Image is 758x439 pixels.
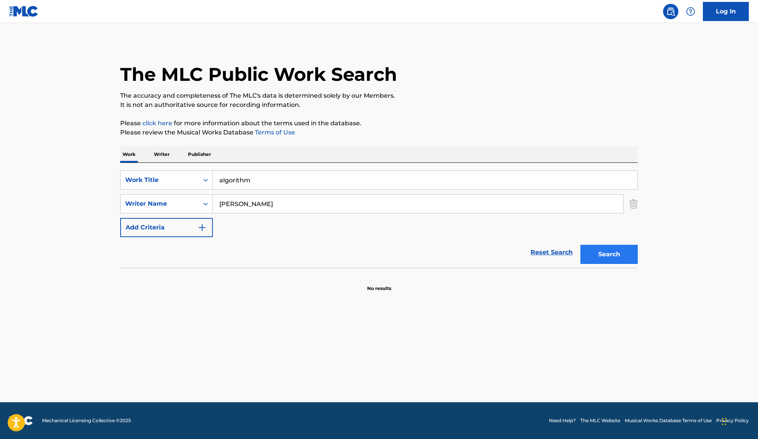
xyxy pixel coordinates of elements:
[120,170,638,268] form: Search Form
[663,4,678,19] a: Public Search
[580,417,620,424] a: The MLC Website
[625,417,712,424] a: Musical Works Database Terms of Use
[629,194,638,213] img: Delete Criterion
[527,244,577,261] a: Reset Search
[703,2,749,21] a: Log In
[120,128,638,137] p: Please review the Musical Works Database
[666,7,675,16] img: search
[120,91,638,100] p: The accuracy and completeness of The MLC's data is determined solely by our Members.
[683,4,698,19] div: Help
[125,175,194,185] div: Work Title
[120,218,213,237] button: Add Criteria
[120,146,138,162] p: Work
[120,100,638,110] p: It is not an authoritative source for recording information.
[152,146,172,162] p: Writer
[198,223,207,232] img: 9d2ae6d4665cec9f34b9.svg
[42,417,131,424] span: Mechanical Licensing Collective © 2025
[9,416,33,425] img: logo
[142,120,172,127] a: click here
[120,119,638,128] p: Please for more information about the terms used in the database.
[120,63,397,86] h1: The MLC Public Work Search
[722,410,727,433] div: Drag
[125,199,194,208] div: Writer Name
[253,129,295,136] a: Terms of Use
[367,276,391,292] p: No results
[580,245,638,264] button: Search
[186,146,213,162] p: Publisher
[9,6,39,17] img: MLC Logo
[716,417,749,424] a: Privacy Policy
[720,402,758,439] iframe: Chat Widget
[549,417,576,424] a: Need Help?
[686,7,695,16] img: help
